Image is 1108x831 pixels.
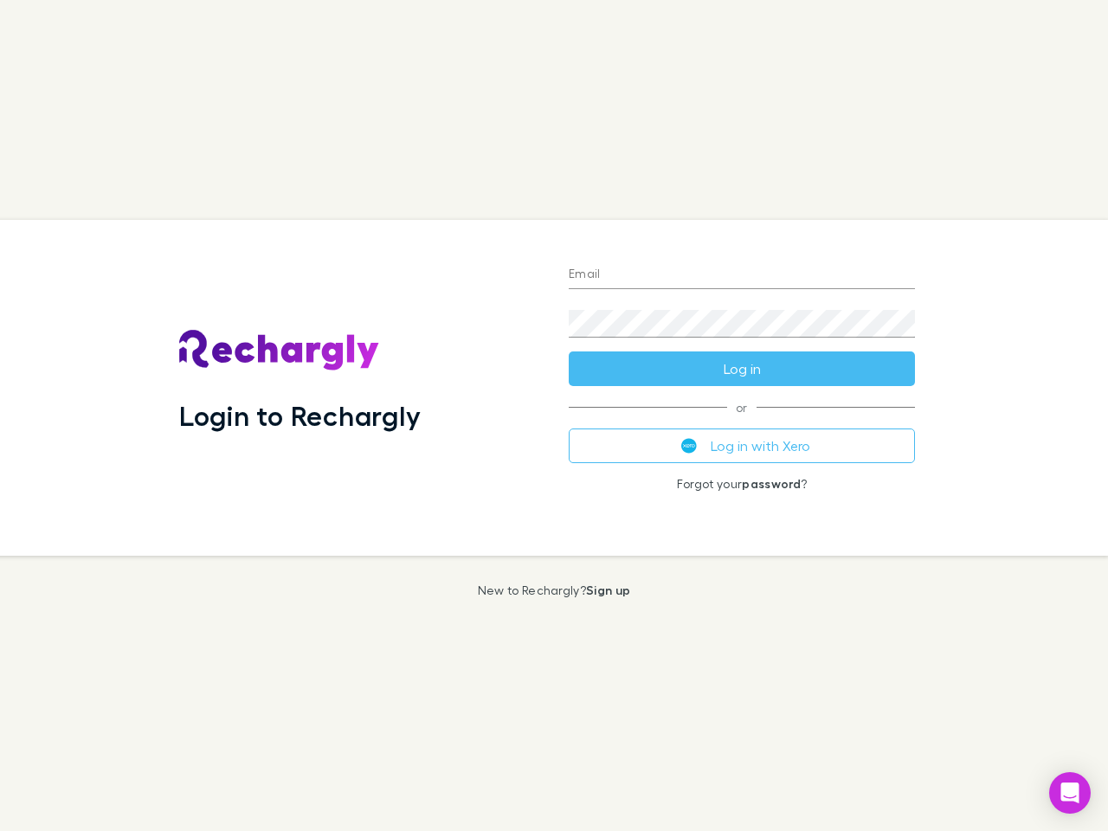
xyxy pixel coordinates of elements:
button: Log in with Xero [569,428,915,463]
h1: Login to Rechargly [179,399,421,432]
p: New to Rechargly? [478,583,631,597]
button: Log in [569,351,915,386]
a: password [742,476,801,491]
img: Xero's logo [681,438,697,454]
img: Rechargly's Logo [179,330,380,371]
a: Sign up [586,583,630,597]
span: or [569,407,915,408]
p: Forgot your ? [569,477,915,491]
div: Open Intercom Messenger [1049,772,1091,814]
